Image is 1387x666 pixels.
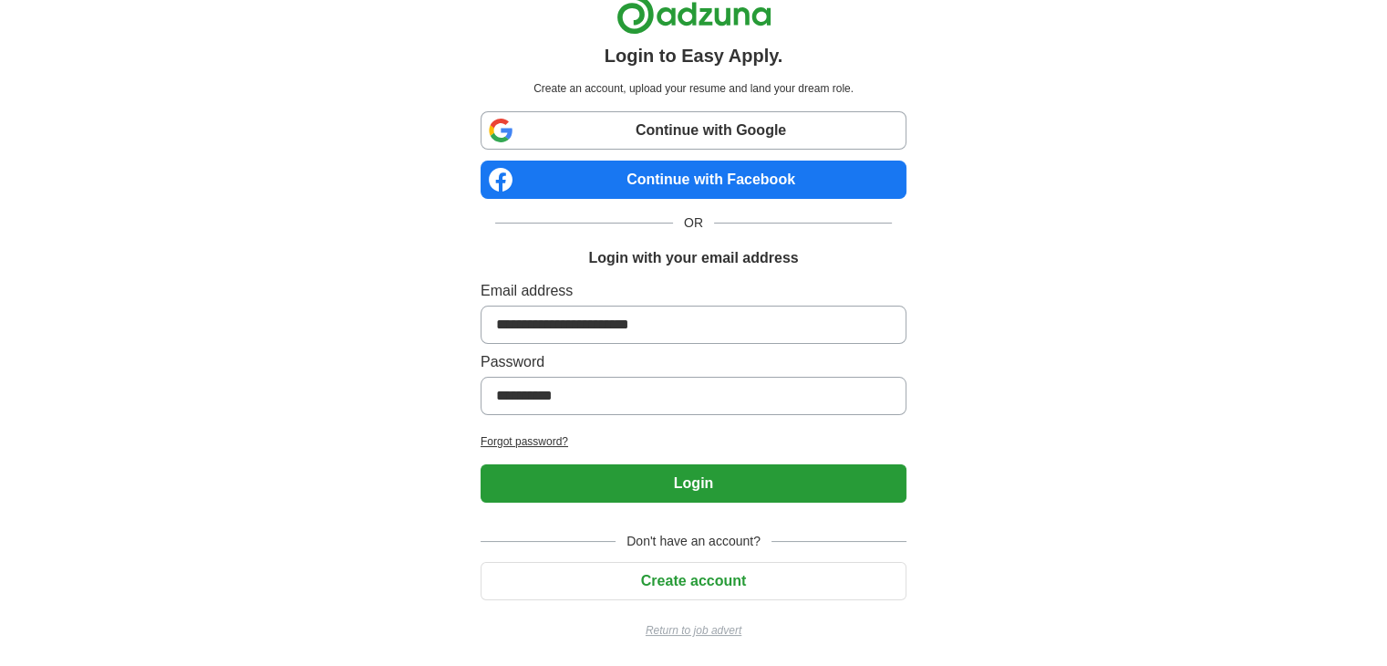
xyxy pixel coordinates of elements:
[481,280,906,302] label: Email address
[481,433,906,450] a: Forgot password?
[481,622,906,639] a: Return to job advert
[481,161,906,199] a: Continue with Facebook
[484,80,903,97] p: Create an account, upload your resume and land your dream role.
[481,573,906,588] a: Create account
[481,351,906,373] label: Password
[481,562,906,600] button: Create account
[616,532,771,551] span: Don't have an account?
[588,247,798,269] h1: Login with your email address
[481,464,906,503] button: Login
[605,42,783,69] h1: Login to Easy Apply.
[481,111,906,150] a: Continue with Google
[673,213,714,233] span: OR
